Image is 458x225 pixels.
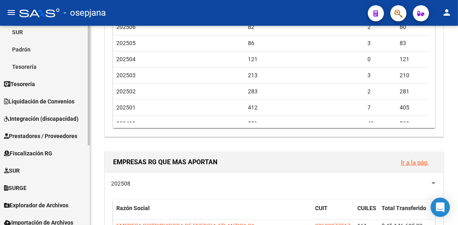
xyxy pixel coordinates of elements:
span: Liquidación de Convenios [4,97,74,106]
a: Ir a la pág. [401,159,429,166]
span: Razón Social [116,205,150,211]
div: 3 [367,71,393,80]
span: 202505 [116,40,136,46]
div: 121 [400,55,425,64]
div: 7 [367,103,393,112]
div: 2 [367,87,393,96]
div: 509 [400,119,425,128]
span: 202412 [116,120,136,127]
mat-icon: menu [6,8,16,17]
span: SURGE [4,184,27,192]
span: Total Transferido [382,205,426,211]
span: CUIT [315,205,328,211]
span: EMPRESAS RG QUE MAS APORTAN [113,158,217,166]
div: 412 [248,103,361,112]
div: 281 [400,87,425,96]
span: 202506 [116,24,136,30]
span: 202508 [111,180,130,187]
span: CUILES [357,205,376,211]
span: SUR [4,166,20,175]
span: 202504 [116,56,136,62]
span: 202502 [116,88,136,95]
span: Explorador de Archivos [4,201,68,210]
div: 80 [400,23,425,32]
span: - osepjana [64,4,106,22]
button: Ir a la pág. [394,155,435,170]
span: Prestadores / Proveedores [4,132,77,140]
span: 202501 [116,104,136,111]
span: 202503 [116,72,136,78]
div: 2 [367,23,393,32]
div: 213 [248,71,361,80]
div: 82 [248,23,361,32]
span: Fiscalización RG [4,149,52,158]
span: Integración (discapacidad) [4,114,78,123]
div: 405 [400,103,425,112]
span: Tesorería [4,80,35,89]
div: Open Intercom Messenger [431,198,450,217]
div: 210 [400,71,425,80]
div: 283 [248,87,361,96]
div: 42 [367,119,393,128]
div: 121 [248,55,361,64]
div: 0 [367,55,393,64]
div: 3 [367,39,393,48]
div: 86 [248,39,361,48]
mat-icon: person [442,8,452,17]
div: 83 [400,39,425,48]
div: 551 [248,119,361,128]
